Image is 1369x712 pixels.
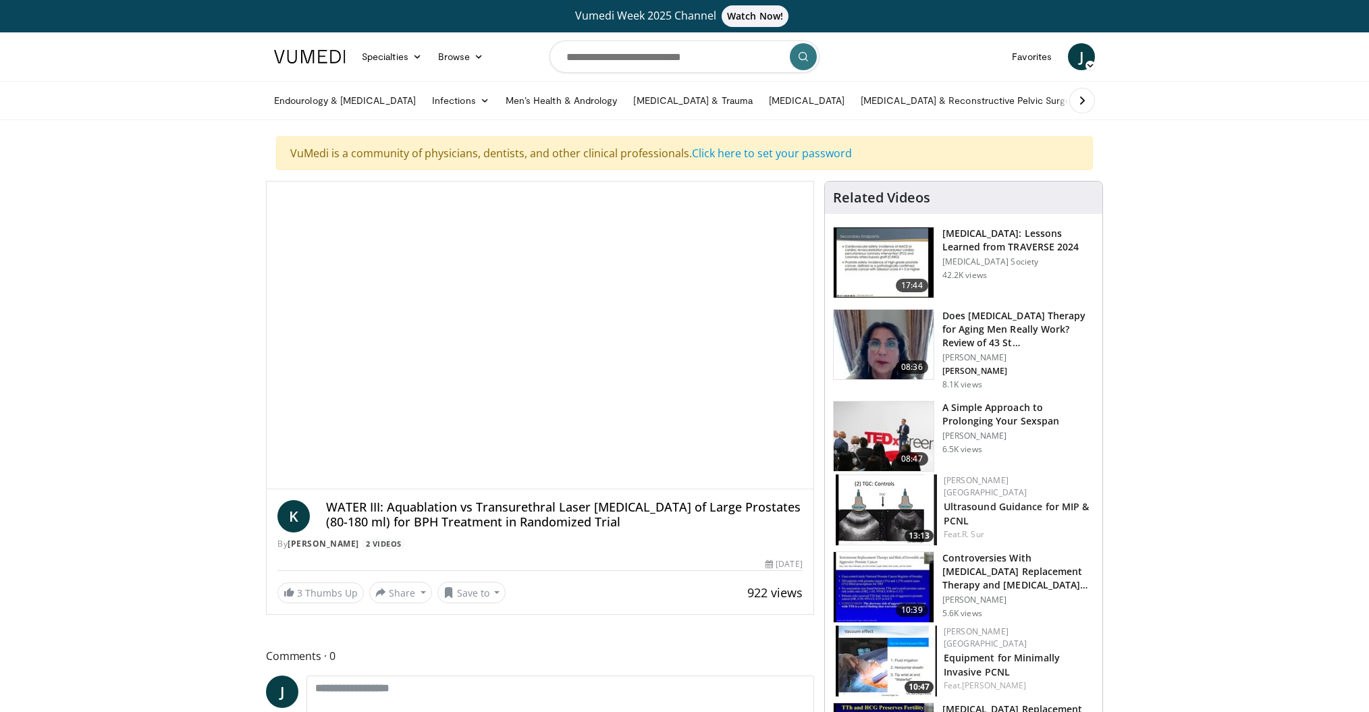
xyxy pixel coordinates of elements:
img: 418933e4-fe1c-4c2e-be56-3ce3ec8efa3b.150x105_q85_crop-smart_upscale.jpg [834,552,934,622]
h4: Related Videos [833,190,930,206]
p: 5.6K views [942,608,982,619]
a: 3 Thumbs Up [277,582,364,603]
a: Endourology & [MEDICAL_DATA] [266,87,424,114]
a: Browse [430,43,492,70]
div: Feat. [944,528,1092,541]
h3: Controversies With [MEDICAL_DATA] Replacement Therapy and [MEDICAL_DATA] Can… [942,551,1094,592]
a: Infections [424,87,498,114]
a: [PERSON_NAME] [288,538,359,549]
span: Comments 0 [266,647,814,665]
p: [PERSON_NAME] [942,431,1094,441]
button: Share [369,582,432,603]
img: 1317c62a-2f0d-4360-bee0-b1bff80fed3c.150x105_q85_crop-smart_upscale.jpg [834,227,934,298]
div: VuMedi is a community of physicians, dentists, and other clinical professionals. [276,136,1093,170]
a: J [1068,43,1095,70]
a: J [266,676,298,708]
h4: WATER III: Aquablation vs Transurethral Laser [MEDICAL_DATA] of Large Prostates (80-180 ml) for B... [326,500,803,529]
p: [MEDICAL_DATA] Society [942,256,1094,267]
img: 4d4bce34-7cbb-4531-8d0c-5308a71d9d6c.150x105_q85_crop-smart_upscale.jpg [834,310,934,380]
a: [PERSON_NAME] [GEOGRAPHIC_DATA] [944,626,1027,649]
h3: A Simple Approach to Prolonging Your Sexspan [942,401,1094,428]
img: c4bd4661-e278-4c34-863c-57c104f39734.150x105_q85_crop-smart_upscale.jpg [834,402,934,472]
a: Click here to set your password [692,146,852,161]
h3: Does [MEDICAL_DATA] Therapy for Aging Men Really Work? Review of 43 St… [942,309,1094,350]
a: [MEDICAL_DATA] & Reconstructive Pelvic Surgery [853,87,1087,114]
a: [PERSON_NAME] [962,680,1026,691]
span: Watch Now! [722,5,788,27]
div: By [277,538,803,550]
h3: [MEDICAL_DATA]: Lessons Learned from TRAVERSE 2024 [942,227,1094,254]
input: Search topics, interventions [549,40,820,73]
a: 2 Videos [361,539,406,550]
a: Equipment for Minimally Invasive PCNL [944,651,1060,678]
a: 17:44 [MEDICAL_DATA]: Lessons Learned from TRAVERSE 2024 [MEDICAL_DATA] Society 42.2K views [833,227,1094,298]
button: Save to [437,582,506,603]
div: [DATE] [766,558,802,570]
video-js: Video Player [267,182,813,489]
p: 8.1K views [942,379,982,390]
a: 08:47 A Simple Approach to Prolonging Your Sexspan [PERSON_NAME] 6.5K views [833,401,1094,472]
p: [PERSON_NAME] [942,366,1094,377]
div: Feat. [944,680,1092,692]
p: 42.2K views [942,270,987,281]
a: K [277,500,310,532]
span: 3 [297,586,302,599]
a: 10:47 [836,626,937,696]
a: Favorites [1004,43,1060,70]
span: 922 views [747,584,803,601]
a: 13:13 [836,474,937,545]
a: Men’s Health & Andrology [498,87,626,114]
span: 10:39 [896,603,928,617]
a: [MEDICAL_DATA] [761,87,853,114]
a: R. Sur [962,528,984,540]
a: Ultrasound Guidance for MIP & PCNL [944,500,1090,527]
img: ae74b246-eda0-4548-a041-8444a00e0b2d.150x105_q85_crop-smart_upscale.jpg [836,474,937,545]
p: [PERSON_NAME] [942,595,1094,605]
img: VuMedi Logo [274,50,346,63]
a: [PERSON_NAME] [GEOGRAPHIC_DATA] [944,474,1027,498]
a: 08:36 Does [MEDICAL_DATA] Therapy for Aging Men Really Work? Review of 43 St… [PERSON_NAME] [PERS... [833,309,1094,390]
span: 17:44 [896,279,928,292]
span: 08:36 [896,360,928,374]
img: 57193a21-700a-4103-8163-b4069ca57589.150x105_q85_crop-smart_upscale.jpg [836,626,937,696]
p: 6.5K views [942,444,982,455]
span: 13:13 [905,530,934,542]
a: [MEDICAL_DATA] & Trauma [625,87,761,114]
p: [PERSON_NAME] [942,352,1094,363]
a: Specialties [354,43,430,70]
a: 10:39 Controversies With [MEDICAL_DATA] Replacement Therapy and [MEDICAL_DATA] Can… [PERSON_NAME]... [833,551,1094,623]
a: Vumedi Week 2025 ChannelWatch Now! [276,5,1093,27]
span: 10:47 [905,681,934,693]
span: 08:47 [896,452,928,466]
